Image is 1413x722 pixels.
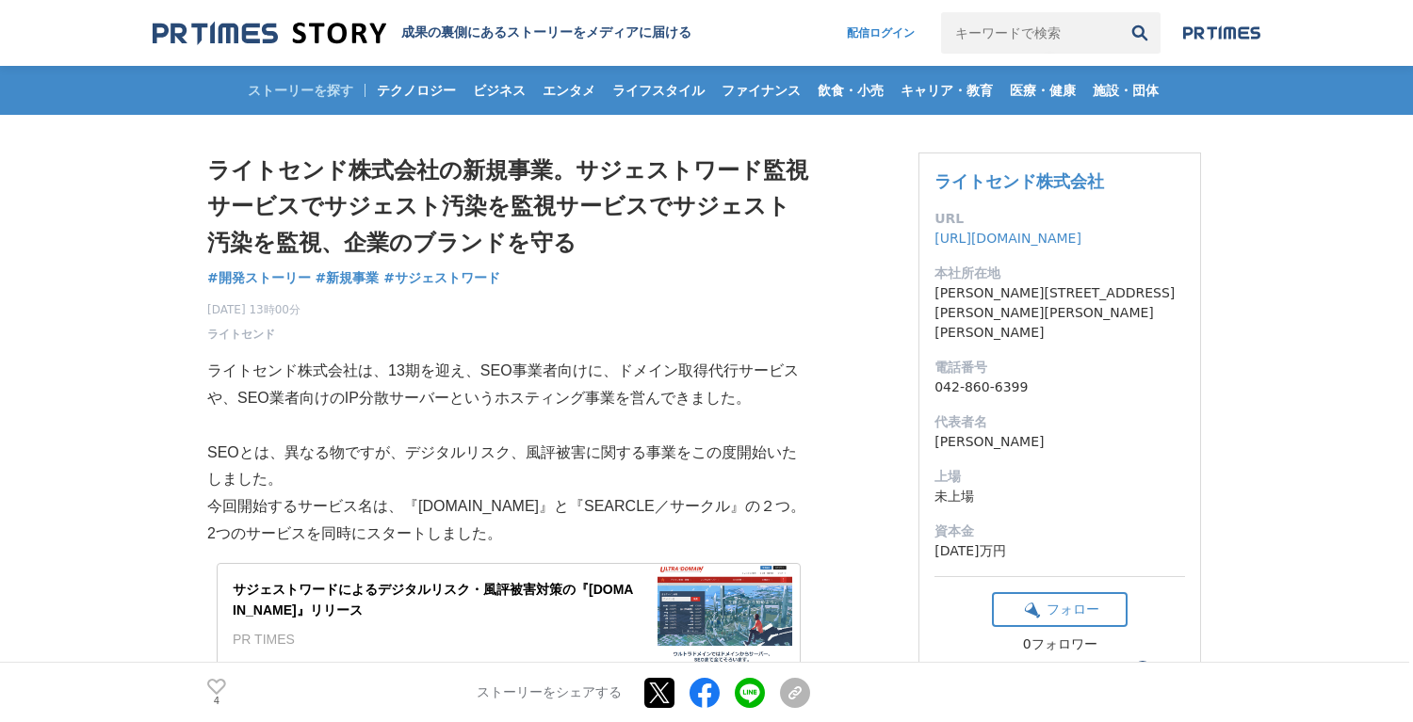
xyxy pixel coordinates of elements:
[401,24,691,41] h2: 成果の裏側にあるストーリーをメディアに届ける
[934,432,1185,452] dd: [PERSON_NAME]
[383,269,500,286] span: #サジェストワード
[828,12,934,54] a: 配信ログイン
[1085,66,1166,115] a: 施設・団体
[934,487,1185,506] dd: 未上場
[992,636,1128,653] div: 0フォロワー
[535,66,603,115] a: エンタメ
[477,684,622,701] p: ストーリーをシェアする
[934,264,1185,283] dt: 本社所在地
[810,66,891,115] a: 飲食・小売
[1119,12,1161,54] button: 検索
[934,358,1185,377] dt: 電話番号
[233,629,634,650] div: PR TIMES
[934,377,1185,397] dd: 042-860-6399
[316,268,380,288] a: #新規事業
[1183,25,1260,40] img: prtimes
[934,541,1185,561] dd: [DATE]万円
[369,82,463,99] span: テクノロジー
[383,268,500,288] a: #サジェストワード
[207,301,300,318] span: [DATE] 13時00分
[217,563,801,666] a: サジェストワードによるデジタルリスク・風評被害対策の『[DOMAIN_NAME]』リリースPR TIMES
[992,592,1128,627] button: フォロー
[934,467,1185,487] dt: 上場
[605,66,712,115] a: ライフスタイル
[893,66,1000,115] a: キャリア・教育
[934,521,1185,541] dt: 資本金
[465,66,533,115] a: ビジネス
[207,152,810,261] h1: ライトセンド株式会社の新規事業。サジェストワード監視サービスでサジェスト汚染を監視サービスでサジェスト汚染を監視、企業のブランドを守る
[714,82,808,99] span: ファイナンス
[893,82,1000,99] span: キャリア・教育
[207,493,810,548] p: 今回開始するサービス名は、『[DOMAIN_NAME]』と『SEARCLE／サークル』の２つ。2つのサービスを同時にスタートしました。
[1133,661,1152,680] button: ？
[941,12,1119,54] input: キーワードで検索
[934,171,1104,191] a: ライトセンド株式会社
[605,82,712,99] span: ライフスタイル
[535,82,603,99] span: エンタメ
[153,21,691,46] a: 成果の裏側にあるストーリーをメディアに届ける 成果の裏側にあるストーリーをメディアに届ける
[207,697,226,706] p: 4
[316,269,380,286] span: #新規事業
[207,268,311,288] a: #開発ストーリー
[810,82,891,99] span: 飲食・小売
[207,358,810,412] p: ライトセンド株式会社は、13期を迎え、SEO事業者向けに、ドメイン取得代行サービスや、SEO業者向けのIP分散サーバーというホスティング事業を営んできました。
[1085,82,1166,99] span: 施設・団体
[1002,82,1083,99] span: 医療・健康
[714,66,808,115] a: ファイナンス
[934,412,1185,432] dt: 代表者名
[934,283,1185,343] dd: [PERSON_NAME][STREET_ADDRESS][PERSON_NAME][PERSON_NAME][PERSON_NAME]
[207,440,810,494] p: SEOとは、異なる物ですが、デジタルリスク、風評被害に関する事業をこの度開始いたしました。
[369,66,463,115] a: テクノロジー
[465,82,533,99] span: ビジネス
[153,21,386,46] img: 成果の裏側にあるストーリーをメディアに届ける
[207,269,311,286] span: #開発ストーリー
[934,231,1081,246] a: [URL][DOMAIN_NAME]
[1002,66,1083,115] a: 医療・健康
[934,209,1185,229] dt: URL
[207,326,275,343] a: ライトセンド
[233,579,634,621] div: サジェストワードによるデジタルリスク・風評被害対策の『[DOMAIN_NAME]』リリース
